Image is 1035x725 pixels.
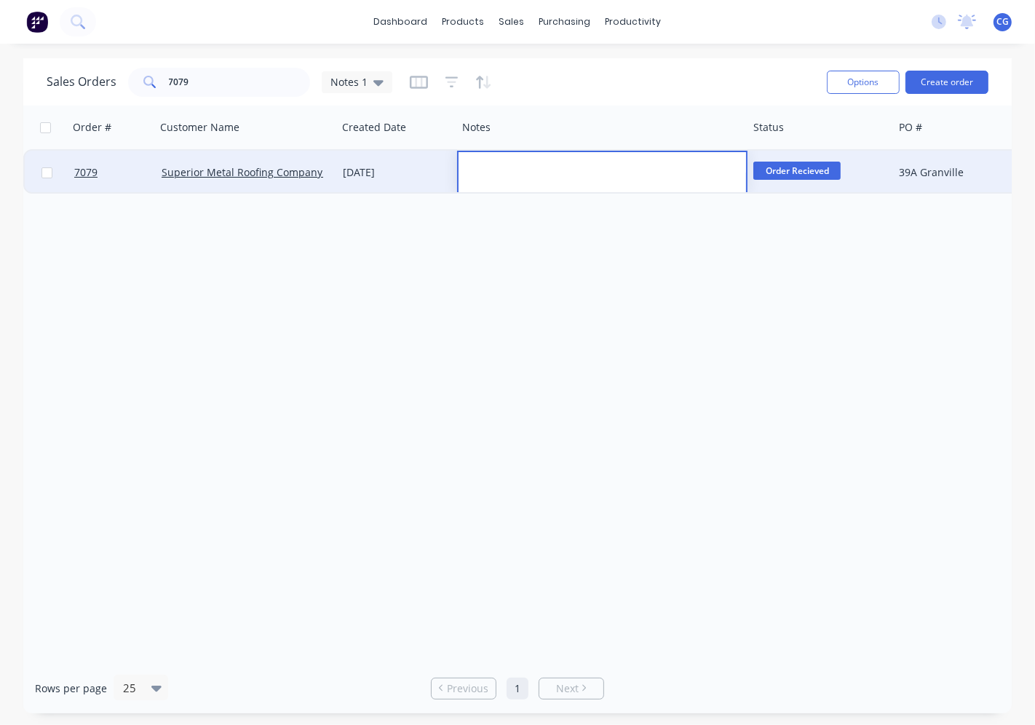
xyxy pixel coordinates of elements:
[556,681,579,696] span: Next
[47,75,116,89] h1: Sales Orders
[343,165,451,180] div: [DATE]
[74,151,162,194] a: 7079
[73,120,111,135] div: Order #
[160,120,239,135] div: Customer Name
[35,681,107,696] span: Rows per page
[492,11,532,33] div: sales
[74,165,98,180] span: 7079
[753,162,841,180] span: Order Recieved
[425,678,610,700] ul: Pagination
[539,681,603,696] a: Next page
[996,15,1009,28] span: CG
[905,71,988,94] button: Create order
[26,11,48,33] img: Factory
[447,681,488,696] span: Previous
[899,120,922,135] div: PO #
[507,678,528,700] a: Page 1 is your current page
[330,74,368,90] span: Notes 1
[532,11,598,33] div: purchasing
[342,120,406,135] div: Created Date
[598,11,669,33] div: productivity
[435,11,492,33] div: products
[169,68,311,97] input: Search...
[462,120,491,135] div: Notes
[162,165,358,179] a: Superior Metal Roofing Company Pty Ltd
[753,120,784,135] div: Status
[367,11,435,33] a: dashboard
[432,681,496,696] a: Previous page
[827,71,900,94] button: Options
